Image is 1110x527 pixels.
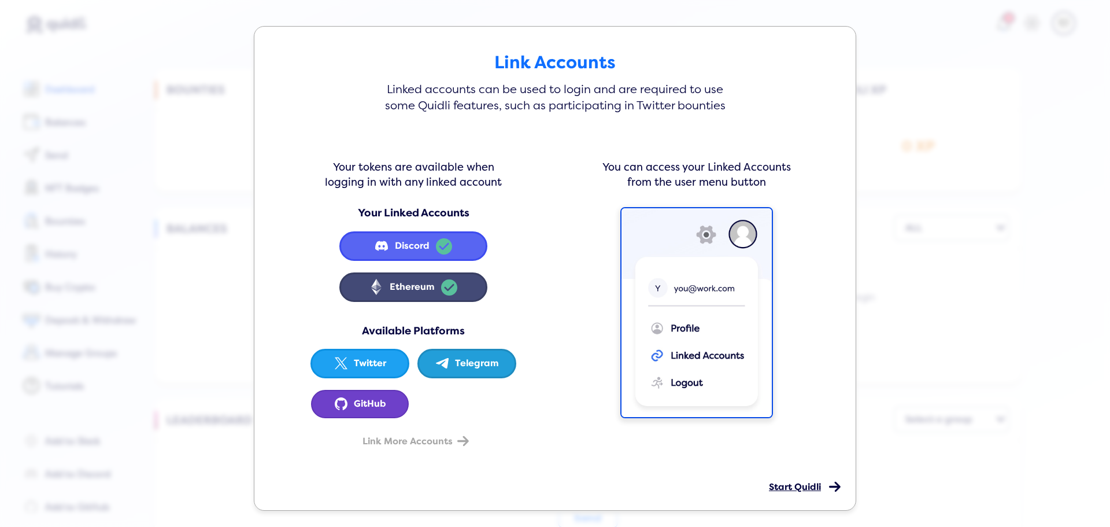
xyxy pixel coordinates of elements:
[339,231,487,261] div: Discord
[312,207,515,219] div: Your Linked Accounts
[362,436,453,447] span: Link More Accounts
[266,53,844,73] h3: Link Accounts
[312,325,515,337] div: Available Platforms
[417,349,516,378] div: Telegram
[310,349,409,378] div: Twitter
[769,481,821,493] span: Start Quidli
[602,160,791,190] div: You can access your Linked Accounts from the user menu button
[312,160,515,190] div: Your tokens are available when logging in with any linked account
[311,390,409,418] div: GitHub
[620,207,773,418] img: linked account
[382,82,728,114] h5: Linked accounts can be used to login and are required to use some Quidli features, such as partic...
[339,272,487,302] div: Ethereum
